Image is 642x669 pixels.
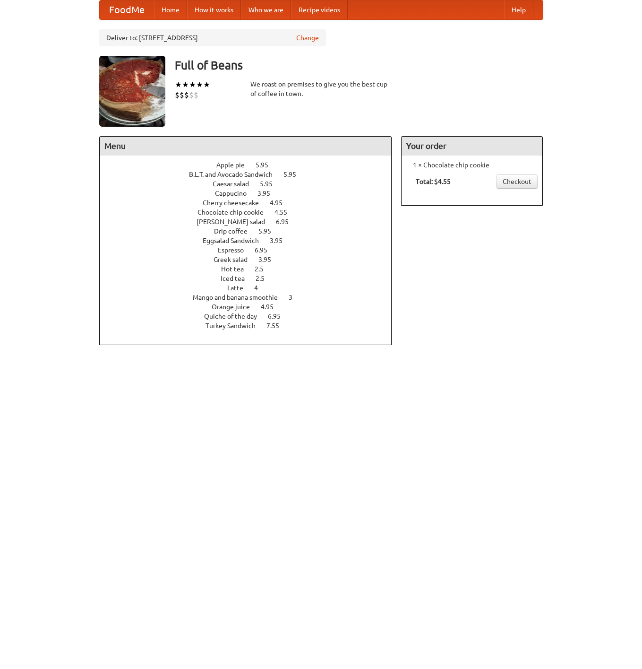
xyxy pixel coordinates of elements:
[496,174,538,189] a: Checkout
[189,171,282,178] span: B.L.T. and Avocado Sandwich
[204,313,298,320] a: Quiche of the day 6.95
[100,137,392,156] h4: Menu
[203,199,268,207] span: Cherry cheesecake
[218,246,253,254] span: Espresso
[213,180,290,188] a: Caesar salad 5.95
[221,265,253,273] span: Hot tea
[266,322,289,330] span: 7.55
[189,90,194,100] li: $
[261,303,283,311] span: 4.95
[189,79,196,90] li: ★
[221,275,282,282] a: Iced tea 2.5
[193,294,287,301] span: Mango and banana smoothie
[255,246,277,254] span: 6.95
[182,79,189,90] li: ★
[274,209,297,216] span: 4.55
[215,190,288,197] a: Cappucino 3.95
[196,79,203,90] li: ★
[283,171,306,178] span: 5.95
[216,161,286,169] a: Apple pie 5.95
[197,209,273,216] span: Chocolate chip cookie
[203,199,300,207] a: Cherry cheesecake 4.95
[216,161,254,169] span: Apple pie
[203,237,268,244] span: Eggsalad Sandwich
[258,227,281,235] span: 5.95
[214,256,289,263] a: Greek salad 3.95
[175,90,180,100] li: $
[203,79,210,90] li: ★
[402,137,542,156] h4: Your order
[204,313,266,320] span: Quiche of the day
[270,237,292,244] span: 3.95
[250,79,392,98] div: We roast on premises to give you the best cup of coffee in town.
[212,303,291,311] a: Orange juice 4.95
[205,322,297,330] a: Turkey Sandwich 7.55
[256,275,274,282] span: 2.5
[260,180,282,188] span: 5.95
[218,246,285,254] a: Espresso 6.95
[100,0,154,19] a: FoodMe
[258,256,281,263] span: 3.95
[504,0,533,19] a: Help
[203,237,300,244] a: Eggsalad Sandwich 3.95
[214,227,257,235] span: Drip coffee
[268,313,290,320] span: 6.95
[154,0,187,19] a: Home
[189,171,314,178] a: B.L.T. and Avocado Sandwich 5.95
[276,218,298,226] span: 6.95
[241,0,291,19] a: Who we are
[291,0,348,19] a: Recipe videos
[254,284,267,292] span: 4
[215,190,256,197] span: Cappucino
[256,161,278,169] span: 5.95
[255,265,273,273] span: 2.5
[175,56,543,75] h3: Full of Beans
[212,303,259,311] span: Orange juice
[227,284,275,292] a: Latte 4
[99,56,165,127] img: angular.jpg
[187,0,241,19] a: How it works
[289,294,302,301] span: 3
[213,180,258,188] span: Caesar salad
[184,90,189,100] li: $
[296,33,319,43] a: Change
[214,227,289,235] a: Drip coffee 5.95
[197,218,306,226] a: [PERSON_NAME] salad 6.95
[221,265,281,273] a: Hot tea 2.5
[99,29,326,46] div: Deliver to: [STREET_ADDRESS]
[193,294,310,301] a: Mango and banana smoothie 3
[194,90,198,100] li: $
[197,218,274,226] span: [PERSON_NAME] salad
[270,199,292,207] span: 4.95
[227,284,253,292] span: Latte
[197,209,305,216] a: Chocolate chip cookie 4.55
[175,79,182,90] li: ★
[221,275,254,282] span: Iced tea
[416,178,451,185] b: Total: $4.55
[257,190,280,197] span: 3.95
[214,256,257,263] span: Greek salad
[406,160,538,170] li: 1 × Chocolate chip cookie
[205,322,265,330] span: Turkey Sandwich
[180,90,184,100] li: $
